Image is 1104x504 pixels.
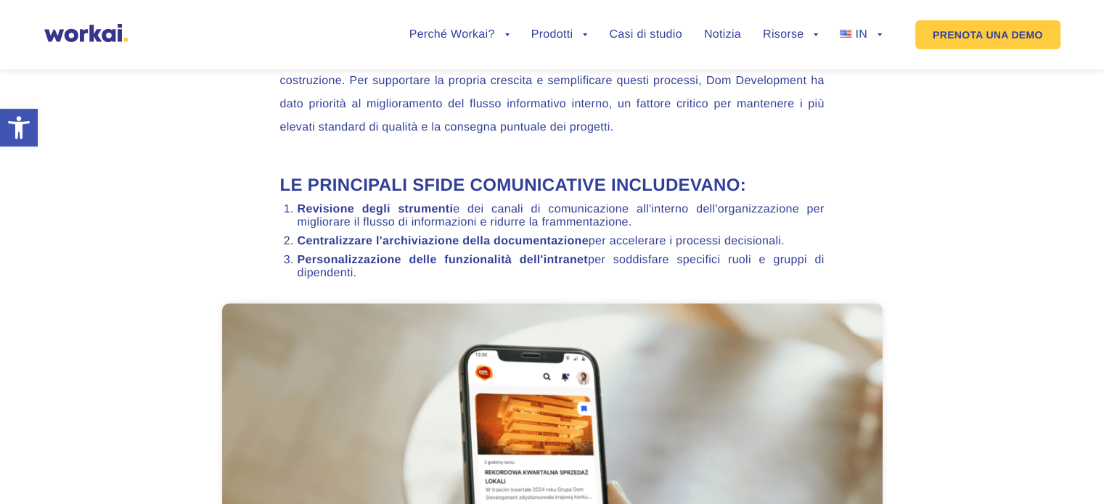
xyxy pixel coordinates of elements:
[915,20,1060,49] a: PRENOTA UNA DEMO
[298,203,825,228] font: e dei canali di comunicazione all'interno dell'organizzazione per migliorare il flusso di informa...
[409,28,495,41] font: Perché Workai?
[704,29,741,41] a: Notizia
[840,29,881,41] a: IN
[298,203,454,215] font: Revisione degli strumenti
[531,28,573,41] font: Prodotti
[609,29,682,41] a: Casi di studio
[609,28,682,41] font: Casi di studio
[933,29,1043,41] font: PRENOTA UNA DEMO
[704,28,741,41] font: Notizia
[298,254,588,266] font: Personalizzazione delle funzionalità dell'intranet
[531,29,588,41] a: Prodotti
[763,28,804,41] font: Risorse
[589,235,785,247] font: per accelerare i processi decisionali.
[298,235,589,247] font: Centralizzare l'archiviazione della documentazione
[298,254,825,279] font: per soddisfare specifici ruoli e gruppi di dipendenti.
[280,175,746,195] font: Le principali sfide comunicative includevano:
[855,28,867,41] font: IN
